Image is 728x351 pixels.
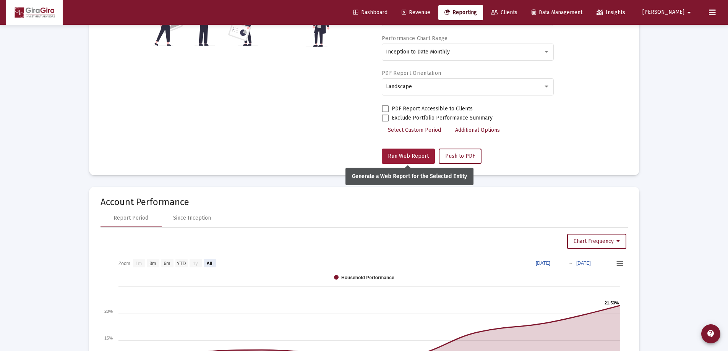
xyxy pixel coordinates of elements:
text: [DATE] [576,260,591,266]
span: Chart Frequency [574,238,620,244]
img: Dashboard [12,5,57,20]
span: Exclude Portfolio Performance Summary [392,113,493,123]
text: Household Performance [341,275,394,280]
a: Dashboard [347,5,394,20]
button: Run Web Report [382,149,435,164]
div: Report Period [113,214,148,222]
text: 21.53% [605,301,619,305]
text: [DATE] [536,260,550,266]
span: Inception to Date Monthly [386,49,450,55]
span: Revenue [402,9,430,16]
text: 6m [164,260,170,266]
text: 3m [149,260,156,266]
label: Performance Chart Range [382,35,448,42]
span: Clients [491,9,517,16]
mat-card-title: Account Performance [101,198,628,206]
text: 20% [104,309,112,314]
button: [PERSON_NAME] [633,5,703,20]
text: 1m [135,260,142,266]
a: Data Management [525,5,589,20]
mat-icon: arrow_drop_down [684,5,694,20]
span: Additional Options [455,127,500,133]
a: Clients [485,5,524,20]
text: → [569,260,573,266]
span: Landscape [386,83,412,90]
span: Dashboard [353,9,388,16]
span: Reporting [444,9,477,16]
button: Push to PDF [439,149,482,164]
text: YTD [177,260,186,266]
button: Chart Frequency [567,234,626,249]
span: Push to PDF [445,153,475,159]
a: Reporting [438,5,483,20]
text: All [206,260,212,266]
a: Insights [590,5,631,20]
span: Data Management [532,9,582,16]
span: [PERSON_NAME] [642,9,684,16]
text: Zoom [118,260,130,266]
span: Run Web Report [388,153,429,159]
span: PDF Report Accessible to Clients [392,104,473,113]
a: Revenue [396,5,436,20]
span: Select Custom Period [388,127,441,133]
text: 1y [193,260,198,266]
mat-icon: contact_support [706,329,715,338]
span: Insights [597,9,625,16]
div: Since Inception [173,214,211,222]
label: PDF Report Orientation [382,70,441,76]
text: 15% [104,336,112,340]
